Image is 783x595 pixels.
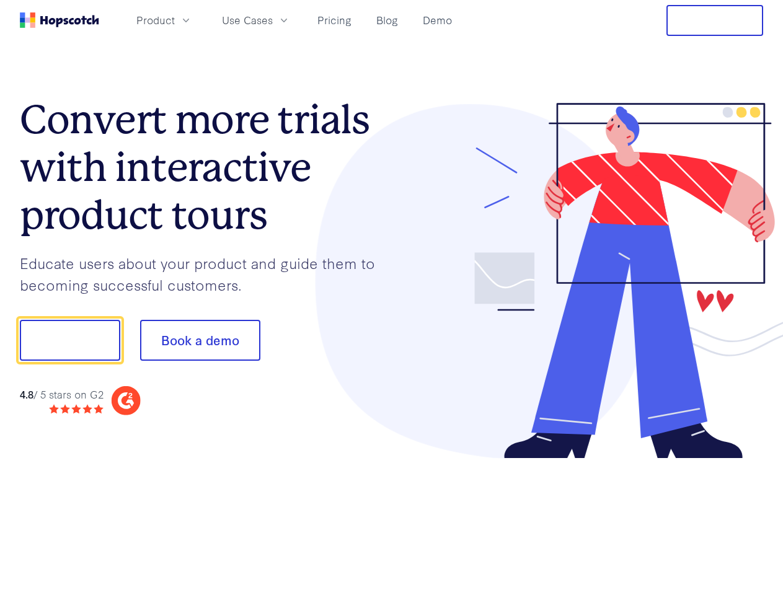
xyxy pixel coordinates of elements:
button: Product [129,10,200,30]
div: / 5 stars on G2 [20,387,104,402]
a: Pricing [312,10,356,30]
button: Book a demo [140,320,260,361]
span: Product [136,12,175,28]
a: Blog [371,10,403,30]
h1: Convert more trials with interactive product tours [20,96,392,239]
a: Demo [418,10,457,30]
span: Use Cases [222,12,273,28]
button: Free Trial [666,5,763,36]
a: Home [20,12,99,28]
button: Show me! [20,320,120,361]
button: Use Cases [215,10,298,30]
strong: 4.8 [20,387,33,401]
p: Educate users about your product and guide them to becoming successful customers. [20,252,392,295]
